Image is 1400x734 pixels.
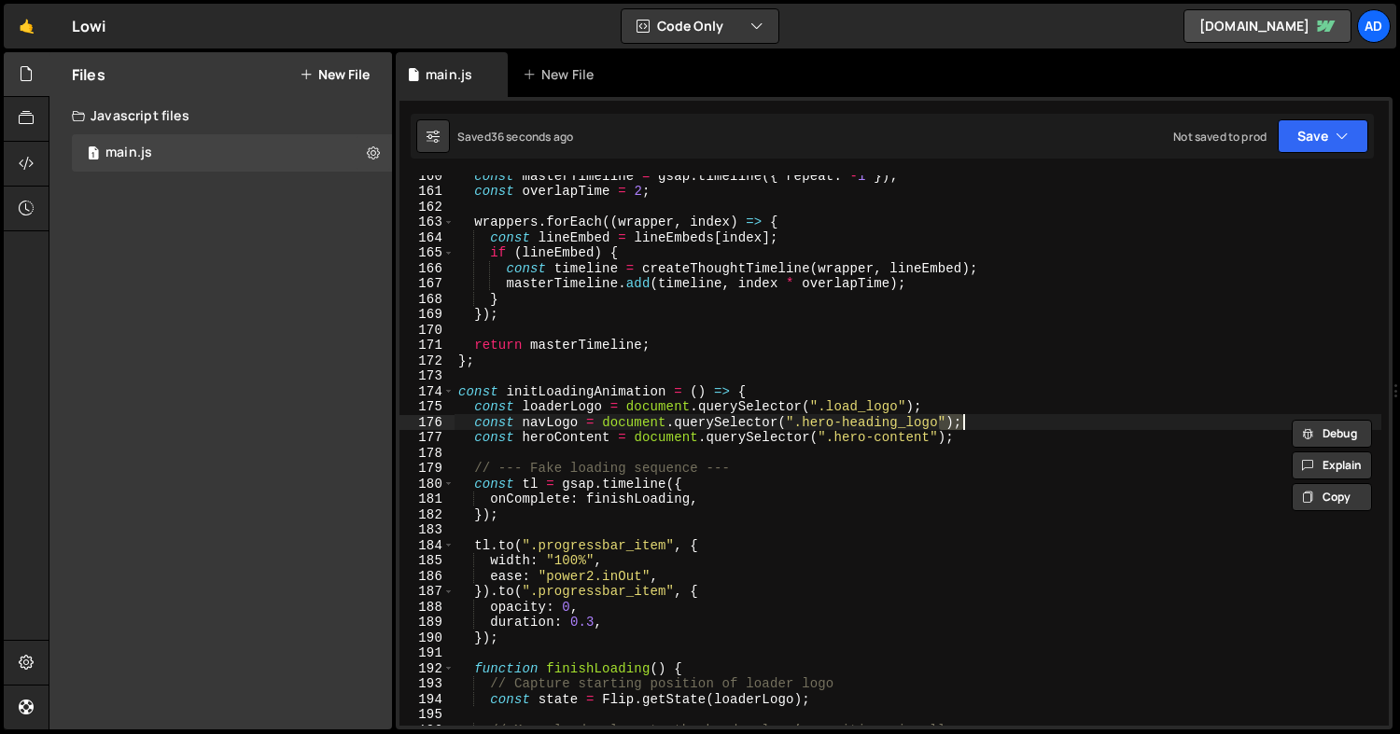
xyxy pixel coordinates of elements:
[399,492,455,507] div: 181
[399,184,455,200] div: 161
[399,600,455,616] div: 188
[399,538,455,554] div: 184
[399,707,455,723] div: 195
[72,134,392,172] div: 17330/48110.js
[399,169,455,185] div: 160
[399,661,455,677] div: 192
[399,522,455,538] div: 183
[399,645,455,661] div: 191
[399,569,455,585] div: 186
[49,97,392,134] div: Javascript files
[622,9,778,43] button: Code Only
[457,129,573,145] div: Saved
[1292,483,1372,511] button: Copy
[399,415,455,431] div: 176
[399,553,455,569] div: 185
[399,384,455,400] div: 174
[399,615,455,630] div: 189
[1357,9,1391,43] a: Ad
[426,65,472,84] div: main.js
[399,307,455,323] div: 169
[72,15,106,37] div: Lowi
[399,200,455,215] div: 162
[399,245,455,261] div: 165
[399,430,455,446] div: 177
[399,446,455,462] div: 178
[523,65,601,84] div: New File
[399,584,455,600] div: 187
[399,507,455,523] div: 182
[399,461,455,477] div: 179
[399,292,455,308] div: 168
[399,477,455,492] div: 180
[1292,420,1372,448] button: Debug
[88,147,99,162] span: 1
[399,692,455,708] div: 194
[399,276,455,292] div: 167
[105,145,152,161] div: main.js
[1278,119,1368,153] button: Save
[399,399,455,415] div: 175
[399,215,455,230] div: 163
[72,64,105,85] h2: Files
[399,261,455,277] div: 166
[300,67,370,82] button: New File
[399,338,455,353] div: 171
[399,323,455,339] div: 170
[399,368,455,384] div: 173
[1173,129,1267,145] div: Not saved to prod
[4,4,49,48] a: 🤙
[491,129,573,145] div: 36 seconds ago
[399,676,455,692] div: 193
[399,630,455,646] div: 190
[399,230,455,246] div: 164
[1292,451,1372,479] button: Explain
[399,353,455,369] div: 172
[1183,9,1351,43] a: [DOMAIN_NAME]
